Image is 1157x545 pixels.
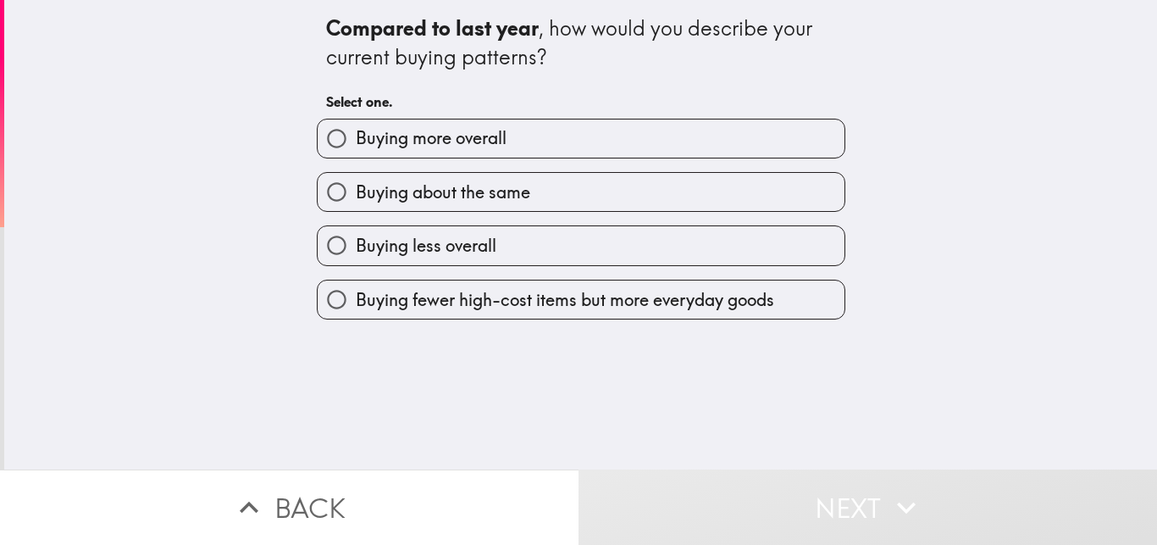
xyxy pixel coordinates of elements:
b: Compared to last year [326,15,539,41]
button: Buying more overall [318,120,844,158]
div: , how would you describe your current buying patterns? [326,14,836,71]
h6: Select one. [326,92,836,111]
button: Buying about the same [318,173,844,211]
button: Buying less overall [318,226,844,264]
span: Buying fewer high-cost items but more everyday goods [356,288,774,312]
span: Buying more overall [356,126,507,150]
button: Next [578,470,1157,545]
span: Buying less overall [356,234,496,258]
button: Buying fewer high-cost items but more everyday goods [318,281,844,319]
span: Buying about the same [356,181,530,204]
